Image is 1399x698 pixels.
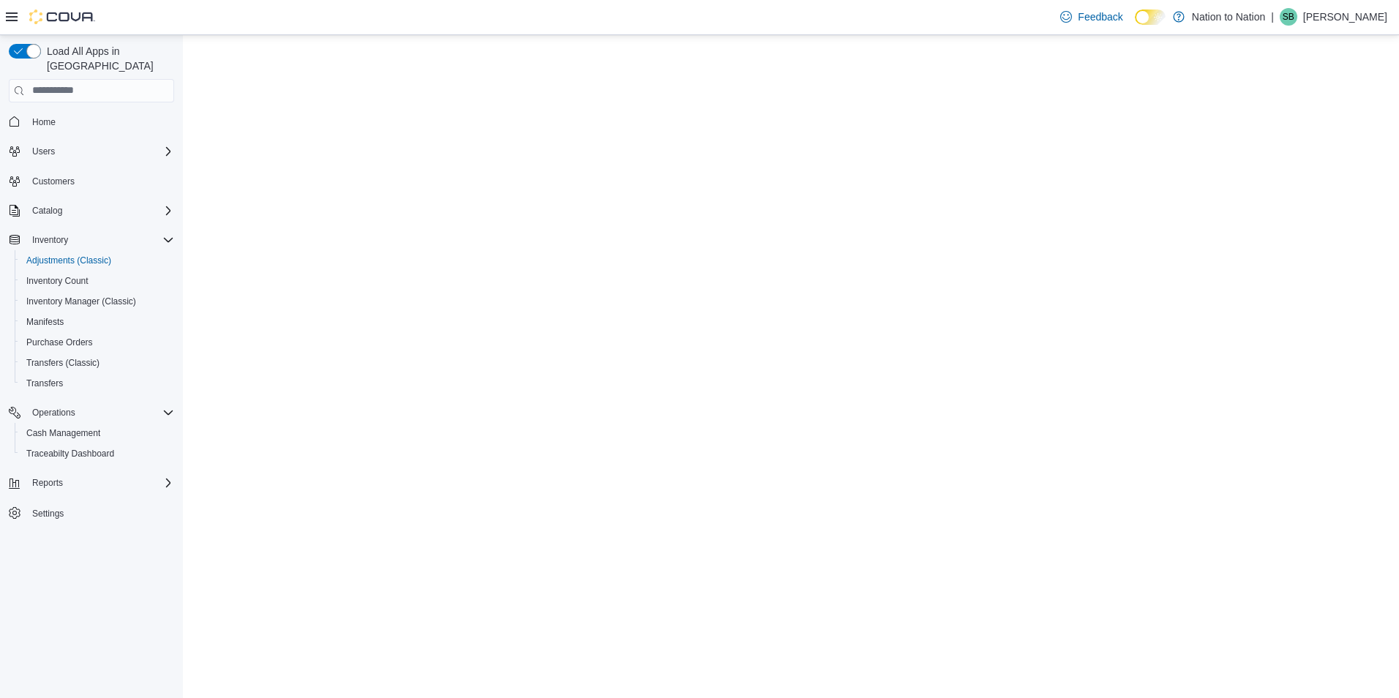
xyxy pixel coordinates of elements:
p: [PERSON_NAME] [1303,8,1387,26]
button: Users [26,143,61,160]
button: Operations [3,402,180,423]
span: Home [26,113,174,131]
span: Inventory Count [20,272,174,290]
p: Nation to Nation [1192,8,1265,26]
span: Transfers (Classic) [26,357,100,369]
a: Home [26,113,61,131]
span: Cash Management [26,427,100,439]
a: Settings [26,505,70,522]
button: Manifests [15,312,180,332]
span: Inventory Manager (Classic) [26,296,136,307]
button: Home [3,111,180,132]
button: Operations [26,404,81,421]
button: Cash Management [15,423,180,443]
span: Home [32,116,56,128]
span: Purchase Orders [20,334,174,351]
button: Settings [3,502,180,523]
button: Users [3,141,180,162]
span: Adjustments (Classic) [26,255,111,266]
span: Transfers (Classic) [20,354,174,372]
span: Manifests [26,316,64,328]
button: Inventory [26,231,74,249]
span: Inventory Count [26,275,89,287]
button: Inventory Count [15,271,180,291]
span: Customers [26,172,174,190]
span: Reports [32,477,63,489]
span: Inventory Manager (Classic) [20,293,174,310]
span: Traceabilty Dashboard [26,448,114,459]
span: Reports [26,474,174,492]
span: Feedback [1078,10,1122,24]
button: Inventory Manager (Classic) [15,291,180,312]
a: Manifests [20,313,70,331]
div: Sara Brown [1280,8,1297,26]
span: Settings [26,503,174,522]
p: | [1271,8,1274,26]
input: Dark Mode [1135,10,1166,25]
button: Transfers [15,373,180,394]
span: Load All Apps in [GEOGRAPHIC_DATA] [41,44,174,73]
span: Customers [32,176,75,187]
span: Transfers [26,378,63,389]
span: Operations [26,404,174,421]
span: Users [32,146,55,157]
a: Inventory Count [20,272,94,290]
button: Purchase Orders [15,332,180,353]
img: Cova [29,10,95,24]
a: Feedback [1054,2,1128,31]
button: Adjustments (Classic) [15,250,180,271]
span: SB [1283,8,1294,26]
span: Transfers [20,375,174,392]
span: Purchase Orders [26,337,93,348]
span: Traceabilty Dashboard [20,445,174,462]
span: Settings [32,508,64,519]
span: Adjustments (Classic) [20,252,174,269]
button: Reports [3,473,180,493]
span: Users [26,143,174,160]
a: Purchase Orders [20,334,99,351]
span: Dark Mode [1135,25,1136,26]
span: Manifests [20,313,174,331]
a: Cash Management [20,424,106,442]
button: Transfers (Classic) [15,353,180,373]
nav: Complex example [9,105,174,562]
button: Reports [26,474,69,492]
span: Catalog [32,205,62,217]
a: Inventory Manager (Classic) [20,293,142,310]
button: Inventory [3,230,180,250]
button: Traceabilty Dashboard [15,443,180,464]
a: Transfers (Classic) [20,354,105,372]
span: Operations [32,407,75,419]
span: Cash Management [20,424,174,442]
button: Customers [3,170,180,192]
a: Adjustments (Classic) [20,252,117,269]
span: Inventory [26,231,174,249]
button: Catalog [26,202,68,219]
a: Traceabilty Dashboard [20,445,120,462]
span: Inventory [32,234,68,246]
a: Customers [26,173,80,190]
span: Catalog [26,202,174,219]
a: Transfers [20,375,69,392]
button: Catalog [3,200,180,221]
